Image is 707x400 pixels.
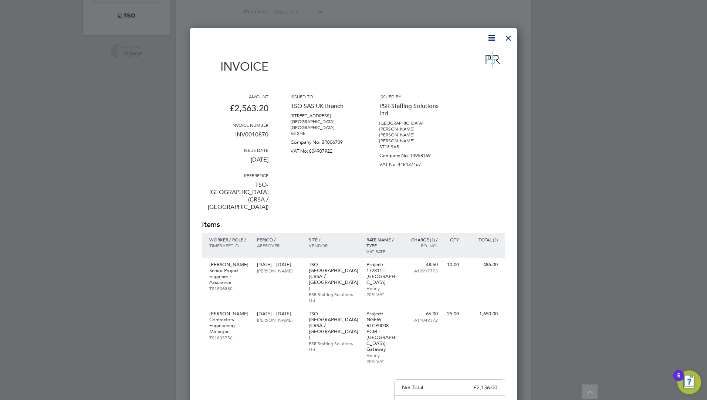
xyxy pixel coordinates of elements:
[291,136,357,145] p: Company No: BR006709
[202,94,268,99] h3: Amount
[406,237,438,243] p: Charge (£) /
[291,145,357,154] p: VAT No: 804907922
[366,262,399,285] p: Project: 172811 - [GEOGRAPHIC_DATA]
[406,243,438,248] p: Po. No.
[291,113,357,119] p: [STREET_ADDRESS]
[379,99,446,120] p: PSR Staffing Solutions Ltd
[406,311,438,317] p: 66.00
[291,94,357,99] h3: Issued to
[257,237,301,243] p: Period /
[257,243,301,248] p: Approver
[257,262,301,268] p: [DATE] - [DATE]
[379,138,446,144] p: [PERSON_NAME]
[202,153,268,172] p: [DATE]
[474,384,497,391] p: £2,136.00
[406,262,438,268] p: 48.60
[257,317,301,323] p: [PERSON_NAME]
[677,376,680,385] div: 5
[366,311,399,352] p: Project: NGEW RTCP0008 PCM - [GEOGRAPHIC_DATA] Gataway
[366,237,399,248] p: Rate name / type
[402,384,423,391] p: Net Total
[209,262,250,268] p: [PERSON_NAME]
[291,119,357,125] p: [GEOGRAPHIC_DATA]
[445,262,459,268] p: 10.00
[309,237,359,243] p: Site /
[202,172,268,178] h3: Reference
[466,262,498,268] p: 486.00
[481,48,505,71] img: psrsolutions-logo-remittance.png
[209,243,250,248] p: Timesheet ID
[379,144,446,150] p: ST18 9AB
[366,352,399,358] p: Hourly
[291,130,357,136] p: E8 2HE
[202,220,505,230] h2: Items
[677,370,701,394] button: Open Resource Center, 5 new notifications
[445,237,459,243] p: QTY
[466,237,498,243] p: Total (£)
[202,60,268,74] h1: Invoice
[406,317,438,323] p: A11049372
[379,120,446,132] p: [GEOGRAPHIC_DATA][PERSON_NAME]
[209,268,250,285] p: Senior Project Engineer - Assurance
[309,262,359,291] p: TSO-[GEOGRAPHIC_DATA] (CRSA / [GEOGRAPHIC_DATA])
[202,99,268,122] p: £2,563.20
[209,317,250,335] p: Contractors Engineering Manager
[209,311,250,317] p: [PERSON_NAME]
[209,335,250,340] p: TS1805750
[291,125,357,130] p: [GEOGRAPHIC_DATA]
[202,122,268,128] h3: Invoice number
[309,291,359,303] p: PSR Staffing Solutions Ltd
[257,311,301,317] p: [DATE] - [DATE]
[291,99,357,113] p: TSO SAS UK Branch
[202,128,268,147] p: INV0010870
[406,268,438,274] p: A10917773
[379,132,446,138] p: [PERSON_NAME]
[366,248,399,254] p: VAT rate
[257,268,301,274] p: [PERSON_NAME]
[309,340,359,352] p: PSR Staffing Solutions Ltd
[202,178,268,220] p: TSO-[GEOGRAPHIC_DATA] (CRSA / [GEOGRAPHIC_DATA])
[466,311,498,317] p: 1,650.00
[309,311,359,340] p: TSO-[GEOGRAPHIC_DATA] (CRSA / [GEOGRAPHIC_DATA])
[209,237,250,243] p: Worker / Role /
[379,150,446,159] p: Company No: 14958169
[366,285,399,291] p: Hourly
[379,159,446,167] p: VAT No: 448437467
[379,94,446,99] h3: Issued by
[202,147,268,153] h3: Issue date
[366,291,399,297] p: 20% VAT
[366,358,399,364] p: 20% VAT
[209,285,250,291] p: TS1806880
[445,311,459,317] p: 25.00
[309,243,359,248] p: Vendor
